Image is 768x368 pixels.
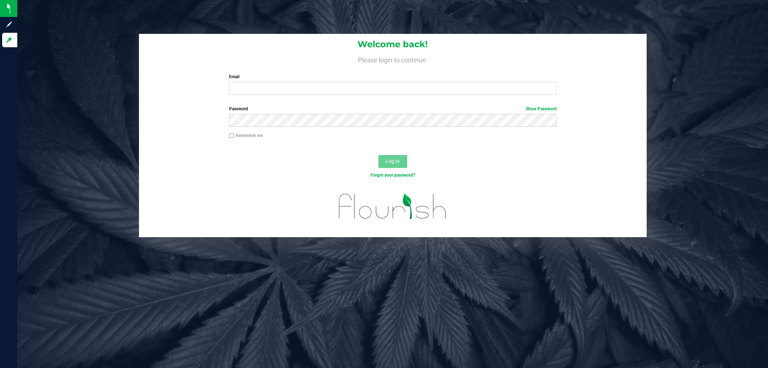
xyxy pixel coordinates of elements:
[139,55,647,63] h4: Please login to continue.
[329,186,456,227] img: flourish_logo.svg
[526,106,557,111] a: Show Password
[139,40,647,49] h1: Welcome back!
[370,173,415,178] a: Forgot your password?
[229,106,248,111] span: Password
[229,133,234,138] input: Remember me
[378,155,407,168] button: Log In
[386,158,400,164] span: Log In
[229,132,263,139] label: Remember me
[5,36,13,44] inline-svg: Log in
[229,74,557,80] label: Email
[5,21,13,28] inline-svg: Sign up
